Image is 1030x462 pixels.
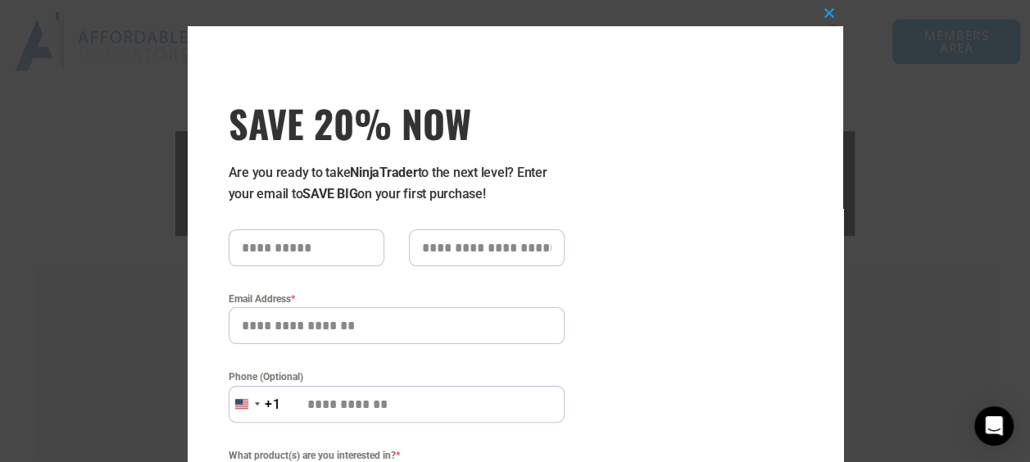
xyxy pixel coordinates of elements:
[974,406,1014,446] div: Open Intercom Messenger
[229,369,565,385] label: Phone (Optional)
[265,394,281,415] div: +1
[229,162,565,205] p: Are you ready to take to the next level? Enter your email to on your first purchase!
[229,100,565,146] h3: SAVE 20% NOW
[302,186,357,202] strong: SAVE BIG
[350,165,417,180] strong: NinjaTrader
[229,386,281,423] button: Selected country
[229,291,565,307] label: Email Address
